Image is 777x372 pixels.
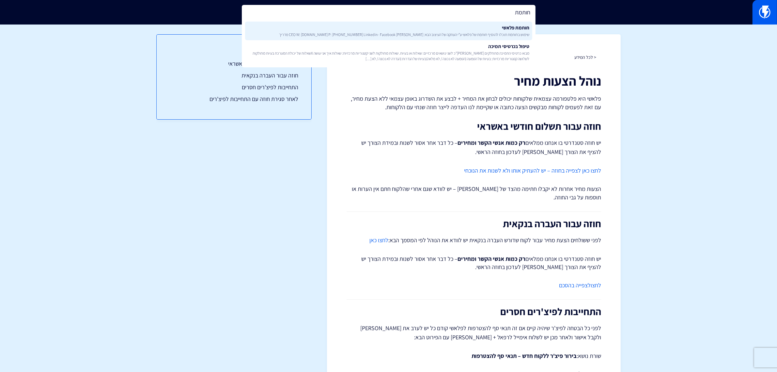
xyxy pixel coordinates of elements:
[248,50,530,61] span: מבוא כרטיסי התמיכה מתחלקים [PERSON_NAME]”כ לשני נושאים מרכזיים: שאלות או בעיות. שאלות מחולקות לשנ...
[170,48,298,56] h3: תוכן
[472,352,577,360] strong: בירור פיצ'ר ללקוח חדש – תנאי סף להצטרפות
[347,352,601,360] p: שורת נושא:
[347,121,601,132] h2: חוזה עבור תשלום חודשי באשראי
[464,167,601,174] a: לחצו כאן לצפייה בחוזה – יש להעתיק אותו ולא לשנות את הנוכחי
[347,185,601,201] p: הצעות מחיר אחרות לא יקבלו חתימה מהצד של [PERSON_NAME] – יש לוודא שגם אחרי שהלקוח חתם אין הערות או...
[458,139,525,146] strong: רק כמות אנשי הקשר ומחירים
[347,94,601,111] p: פלאשי היא פלטפורמה עצמאית שלקוחות יכולים לבחון את המחיר + לבצע את השדרוג באופן עצמאי ללא הצעת מחי...
[347,255,601,271] p: יש חוזה סטנדרטי בו אנחנו ממלאים – כל דבר אחר אסור לשנות ובמידת הצורך יש להציף את הצורך [PERSON_NA...
[347,138,601,157] p: יש חוזה סטנדרטי בו אנחנו ממלאים – כל דבר אחר אסור לשנות ובמידת הצורך יש להציף את הצורך [PERSON_NA...
[588,281,591,289] a: ל
[559,281,588,289] a: צפייה בהסכם
[170,71,298,80] a: חוזה עבור העברה בנקאית
[242,5,536,20] input: חיפוש מהיר...
[347,306,601,317] h2: התחייבות לפיצ'רים חסרים
[574,54,596,60] a: < לכל המידע
[347,236,601,245] p: לפני ששולחים הצעת מחיר עבור לקוח שדורש העברה בנקאית יש לוודא את הנוהל לפי המסמך הבא:
[347,74,601,88] h1: נוהל הצעות מחיר
[591,281,601,289] a: לחצו
[347,218,601,229] h2: חוזה עבור העברה בנקאית
[170,83,298,92] a: התחייבות לפיצ'רים חסרים
[458,255,525,262] strong: רק כמות אנשי הקשר ומחירים
[170,95,298,103] a: לאחר סגירת חוזה עם התחייבות לפיצ'רים
[245,22,532,40] a: חותמת פלאשישימוש בחותמת תוכלו להוסיף חותמת של פלאשי ע”י העתקה של העיצוב הבא: [PERSON_NAME] CEO W:...
[170,59,298,68] a: חוזה עבור תשלום חודשי באשראי
[248,32,530,37] span: שימוש בחותמת תוכלו להוסיף חותמת של פלאשי ע”י העתקה של העיצוב הבא: [PERSON_NAME] CEO W: [DOMAIN_NA...
[245,40,532,64] a: טיפול בכרטיסי תמיכהמבוא כרטיסי התמיכה מתחלקים [PERSON_NAME]”כ לשני נושאים מרכזיים: שאלות או בעיות...
[369,236,388,244] a: לחצו כאן
[347,324,601,342] p: לפני כל הבטחה לפיצ'ר שיהיה קיים אם זה תנאי סף להצטרפות לפלאשי קודם כל יש לערב את [PERSON_NAME] ול...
